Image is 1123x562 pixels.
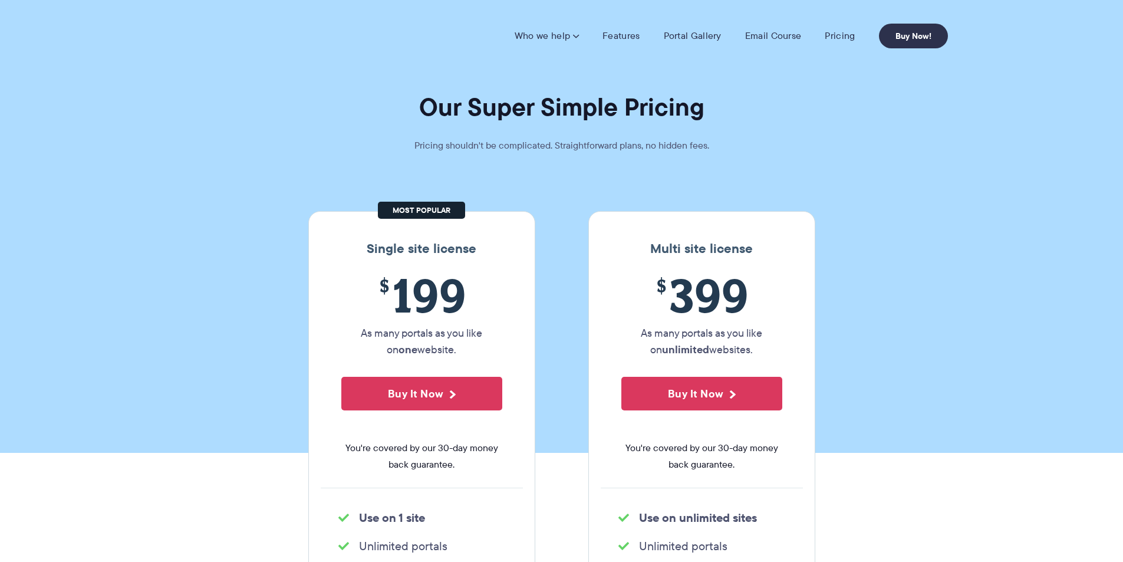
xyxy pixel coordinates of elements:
[602,30,640,42] a: Features
[745,30,802,42] a: Email Course
[601,241,803,257] h3: Multi site license
[621,268,782,322] span: 399
[399,341,417,357] strong: one
[879,24,948,48] a: Buy Now!
[621,325,782,358] p: As many portals as you like on websites.
[664,30,722,42] a: Portal Gallery
[639,509,757,527] strong: Use on unlimited sites
[515,30,579,42] a: Who we help
[359,509,425,527] strong: Use on 1 site
[341,377,502,410] button: Buy It Now
[385,137,739,154] p: Pricing shouldn't be complicated. Straightforward plans, no hidden fees.
[621,377,782,410] button: Buy It Now
[338,538,505,554] li: Unlimited portals
[341,268,502,322] span: 199
[341,440,502,473] span: You're covered by our 30-day money back guarantee.
[618,538,785,554] li: Unlimited portals
[825,30,855,42] a: Pricing
[321,241,523,257] h3: Single site license
[341,325,502,358] p: As many portals as you like on website.
[621,440,782,473] span: You're covered by our 30-day money back guarantee.
[662,341,709,357] strong: unlimited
